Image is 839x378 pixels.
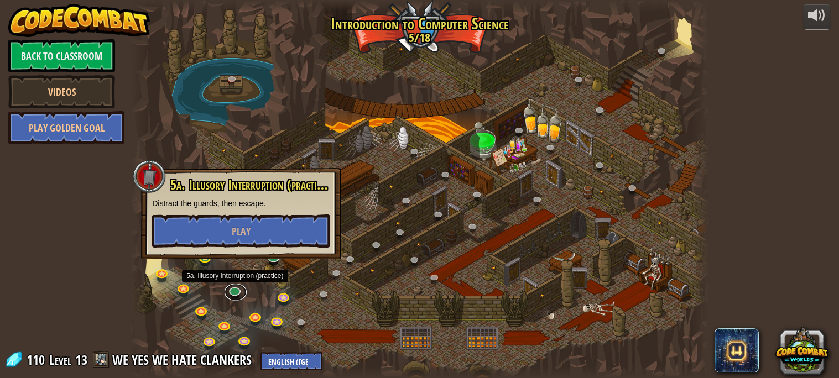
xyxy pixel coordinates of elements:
span: 5a. Illusory Interruption (practice) [170,175,330,194]
a: Videos [8,75,115,108]
img: CodeCombat - Learn how to code by playing a game [8,4,150,37]
span: Play [232,224,251,238]
a: WE YES WE HATE CLANKERS [112,351,255,369]
span: Level [49,351,71,369]
button: Play [152,214,330,248]
p: Distract the guards, then escape. [152,198,330,209]
button: Adjust volume [803,4,831,30]
span: 110 [27,351,48,369]
span: 13 [75,351,87,369]
a: Play Golden Goal [8,111,124,144]
a: Back to Classroom [8,39,115,72]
